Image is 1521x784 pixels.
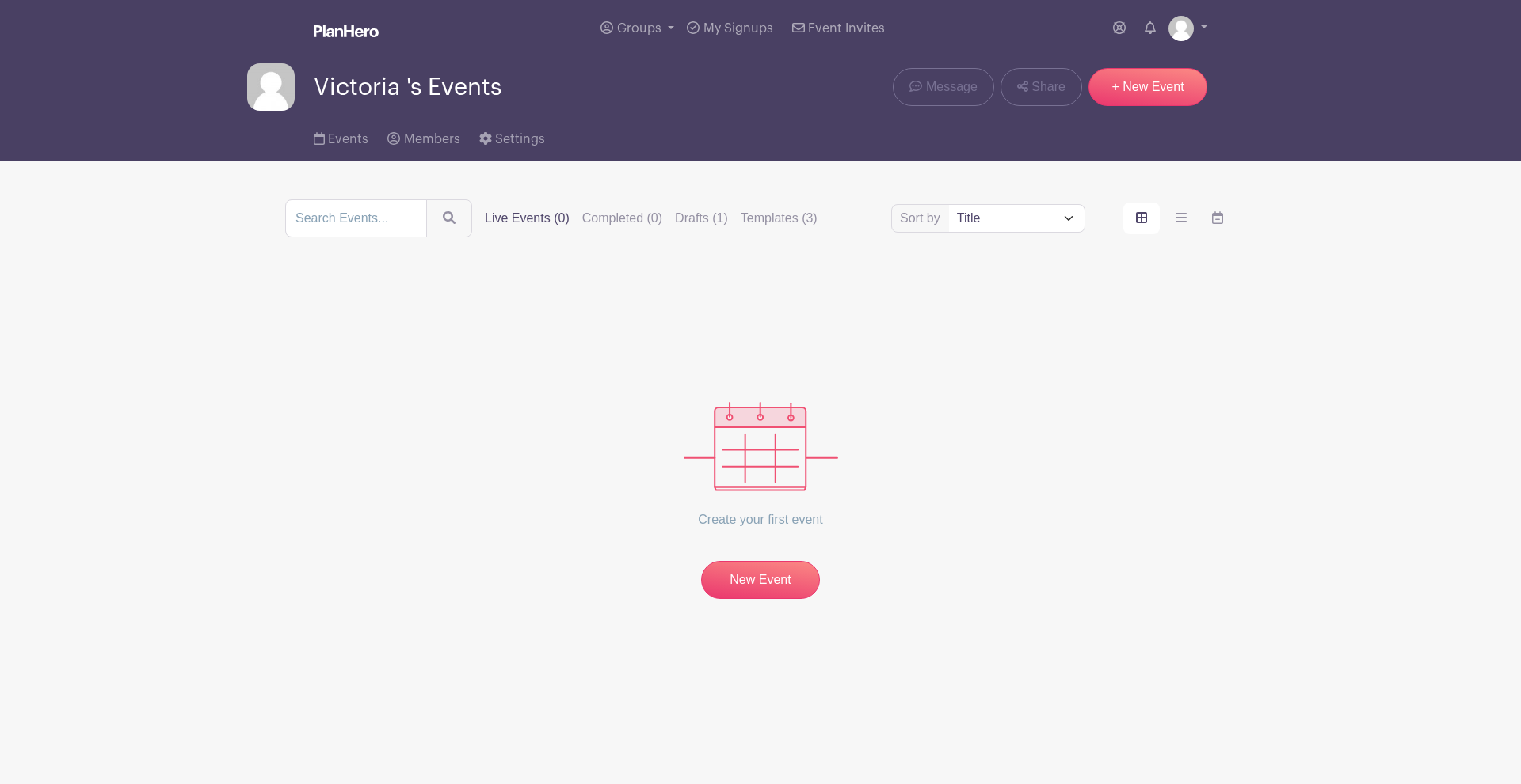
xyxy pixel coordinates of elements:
span: Settings [495,133,545,146]
span: Event Invites [808,22,885,35]
p: Create your first event [684,491,838,548]
label: Completed (0) [582,209,662,228]
span: Message [926,78,978,97]
span: Victoria 's Events [314,74,501,100]
span: Events [328,133,368,146]
a: Share [1001,68,1082,106]
span: My Signups [703,22,773,35]
img: events_empty-56550af544ae17c43cc50f3ebafa394433d06d5f1891c01edc4b5d1d59cfda54.svg [684,402,838,491]
img: logo_white-6c42ec7e38ccf1d336a20a19083b03d10ae64f83f12c07503d8b9e83406b4c7d.svg [314,25,379,37]
a: Settings [479,111,545,161]
input: Search Events... [285,199,427,237]
div: order and view [1123,203,1236,234]
span: Groups [617,22,661,35]
a: Events [314,111,368,161]
a: New Event [701,561,820,599]
span: Share [1031,78,1065,97]
a: Message [893,68,993,106]
label: Drafts (1) [675,209,728,228]
img: default-ce2991bfa6775e67f084385cd625a349d9dcbb7a52a09fb2fda1e96e2d18dcdb.png [247,63,295,111]
a: Members [387,111,459,161]
a: + New Event [1088,68,1207,106]
span: Members [404,133,460,146]
label: Live Events (0) [485,209,570,228]
label: Templates (3) [741,209,818,228]
div: filters [485,209,818,228]
img: default-ce2991bfa6775e67f084385cd625a349d9dcbb7a52a09fb2fda1e96e2d18dcdb.png [1168,16,1194,41]
label: Sort by [900,209,945,228]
